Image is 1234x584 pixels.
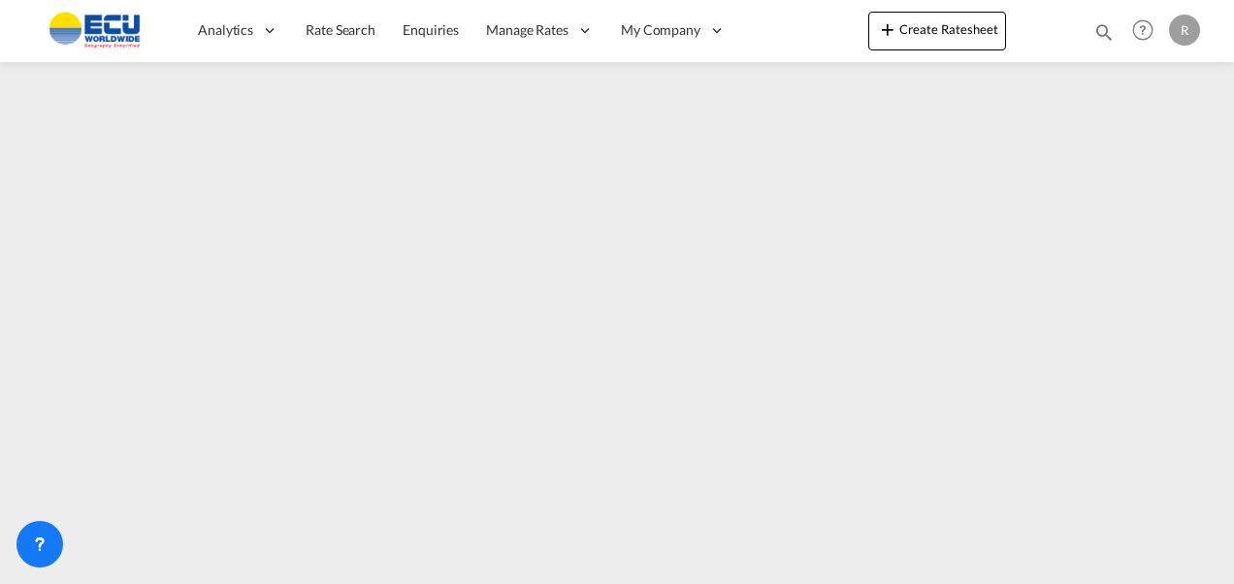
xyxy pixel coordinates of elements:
div: icon-magnify [1093,21,1115,50]
span: Enquiries [403,21,459,38]
span: Help [1126,14,1159,47]
div: R [1169,15,1200,46]
md-icon: icon-magnify [1093,21,1115,43]
img: 6cccb1402a9411edb762cf9624ab9cda.png [29,9,160,52]
button: icon-plus 400-fgCreate Ratesheet [868,12,1006,50]
span: My Company [621,20,700,40]
md-icon: icon-plus 400-fg [876,17,899,41]
span: Manage Rates [486,20,568,40]
span: Analytics [198,20,253,40]
span: Rate Search [306,21,375,38]
div: Help [1126,14,1169,49]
